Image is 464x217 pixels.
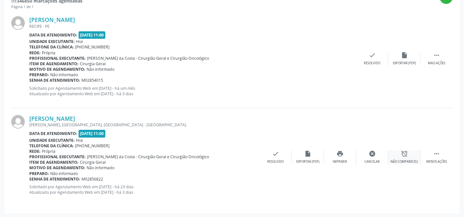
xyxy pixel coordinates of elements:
div: Resolvido [364,61,380,66]
b: Telefone da clínica: [29,143,74,149]
span: Própria [42,149,55,154]
span: [PERSON_NAME] da Costa - Cirurgião Geral e Cirurgião Oncológico [87,154,209,160]
a: [PERSON_NAME] [29,115,75,122]
span: [PHONE_NUMBER] [75,143,109,149]
div: Imprimir [333,160,347,164]
p: Solicitado por Agendamento Web em [DATE] - há 23 dias Atualizado por Agendamento Web em [DATE] - ... [29,184,260,195]
div: RECIFE - PE [29,24,356,29]
div: Cancelar [365,160,380,164]
b: Senha de atendimento: [29,176,80,182]
b: Unidade executante: [29,138,75,143]
b: Data de atendimento: [29,131,77,136]
span: [DATE] 11:00 [79,31,106,39]
b: Telefone da clínica: [29,44,74,50]
img: img [11,16,25,30]
b: Motivo de agendamento: [29,165,85,170]
span: [PHONE_NUMBER] [75,44,109,50]
div: [PERSON_NAME], [GEOGRAPHIC_DATA], [GEOGRAPHIC_DATA] - [GEOGRAPHIC_DATA] [29,122,260,128]
span: Não informado [50,72,78,77]
span: Hse [76,138,83,143]
i: insert_drive_file [401,52,408,59]
i: alarm_off [401,150,408,157]
span: Não informado [87,67,114,72]
div: Página 1 de 1 [11,4,82,10]
i:  [433,52,440,59]
b: Preparo: [29,72,49,77]
a: [PERSON_NAME] [29,16,75,23]
div: Exportar (PDF) [296,160,319,164]
b: Profissional executante: [29,56,86,61]
i: check [369,52,376,59]
span: M02856822 [81,176,103,182]
div: Mais ações [428,61,445,66]
i: print [336,150,344,157]
span: Não informado [50,171,78,176]
span: M02854015 [81,77,103,83]
span: Própria [42,50,55,56]
img: img [11,115,25,129]
p: Solicitado por Agendamento Web em [DATE] - há um mês Atualizado por Agendamento Web em [DATE] - h... [29,86,356,97]
div: Não compareceu [391,160,418,164]
b: Rede: [29,50,41,56]
span: Não informado [87,165,114,170]
b: Rede: [29,149,41,154]
b: Unidade executante: [29,39,75,44]
b: Profissional executante: [29,154,86,160]
span: Cirurgia Geral [80,61,106,67]
span: [DATE] 11:00 [79,130,106,137]
span: Cirurgia Geral [80,160,106,165]
b: Preparo: [29,171,49,176]
i: check [272,150,279,157]
i: cancel [369,150,376,157]
span: [PERSON_NAME] da Costa - Cirurgião Geral e Cirurgião Oncológico [87,56,209,61]
b: Item de agendamento: [29,160,79,165]
b: Data de atendimento: [29,32,77,38]
span: Hse [76,39,83,44]
div: Exportar (PDF) [393,61,416,66]
b: Motivo de agendamento: [29,67,85,72]
div: Resolvido [267,160,284,164]
b: Senha de atendimento: [29,77,80,83]
i: insert_drive_file [304,150,311,157]
b: Item de agendamento: [29,61,79,67]
div: Menos ações [426,160,447,164]
i:  [433,150,440,157]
